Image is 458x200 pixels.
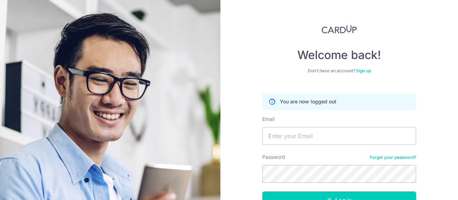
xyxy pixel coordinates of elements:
label: Password [262,153,285,161]
a: Forgot your password? [370,155,416,160]
p: You are now logged out [280,98,336,105]
a: Sign up [356,68,371,73]
input: Enter your Email [262,127,416,145]
label: Email [262,116,274,123]
div: Don’t have an account? [262,68,416,74]
h4: Welcome back! [262,48,416,62]
img: CardUp Logo [322,25,357,34]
